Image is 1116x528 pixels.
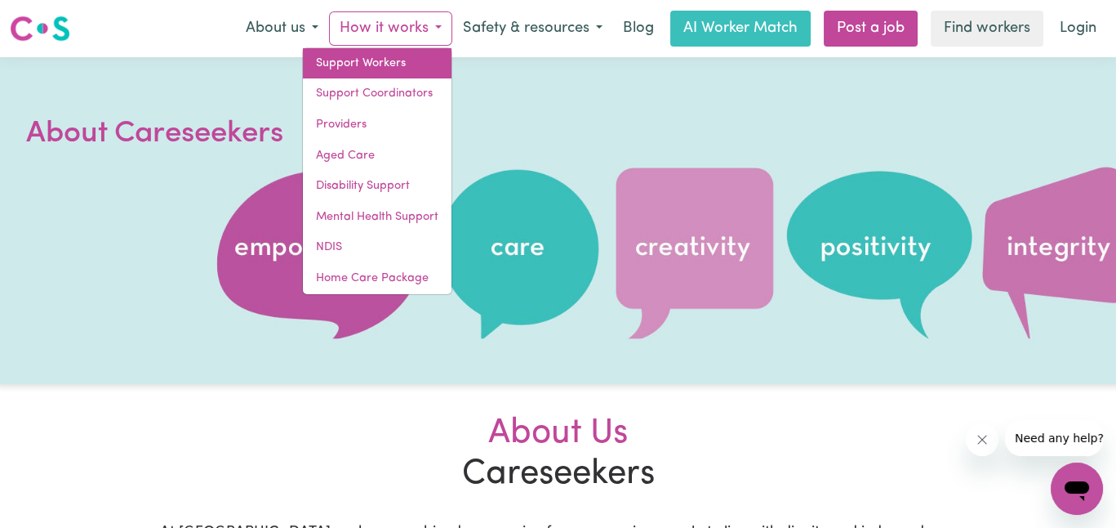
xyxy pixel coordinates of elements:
[150,414,967,496] h2: Careseekers
[26,113,418,155] h1: About Careseekers
[329,11,452,46] button: How it works
[452,11,613,46] button: Safety & resources
[303,78,451,110] a: Support Coordinators
[824,11,918,47] a: Post a job
[670,11,811,47] a: AI Worker Match
[160,414,957,454] div: About Us
[235,11,329,46] button: About us
[931,11,1043,47] a: Find workers
[303,141,451,172] a: Aged Care
[303,171,451,202] a: Disability Support
[303,232,451,263] a: NDIS
[1005,420,1103,456] iframe: Message from company
[1051,463,1103,515] iframe: Button to launch messaging window
[302,47,452,295] div: How it works
[303,202,451,233] a: Mental Health Support
[966,423,998,456] iframe: Close message
[1050,11,1106,47] a: Login
[10,14,70,43] img: Careseekers logo
[303,110,451,141] a: Providers
[10,10,70,47] a: Careseekers logo
[303,263,451,294] a: Home Care Package
[10,11,99,25] span: Need any help?
[303,48,451,79] a: Support Workers
[613,11,664,47] a: Blog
